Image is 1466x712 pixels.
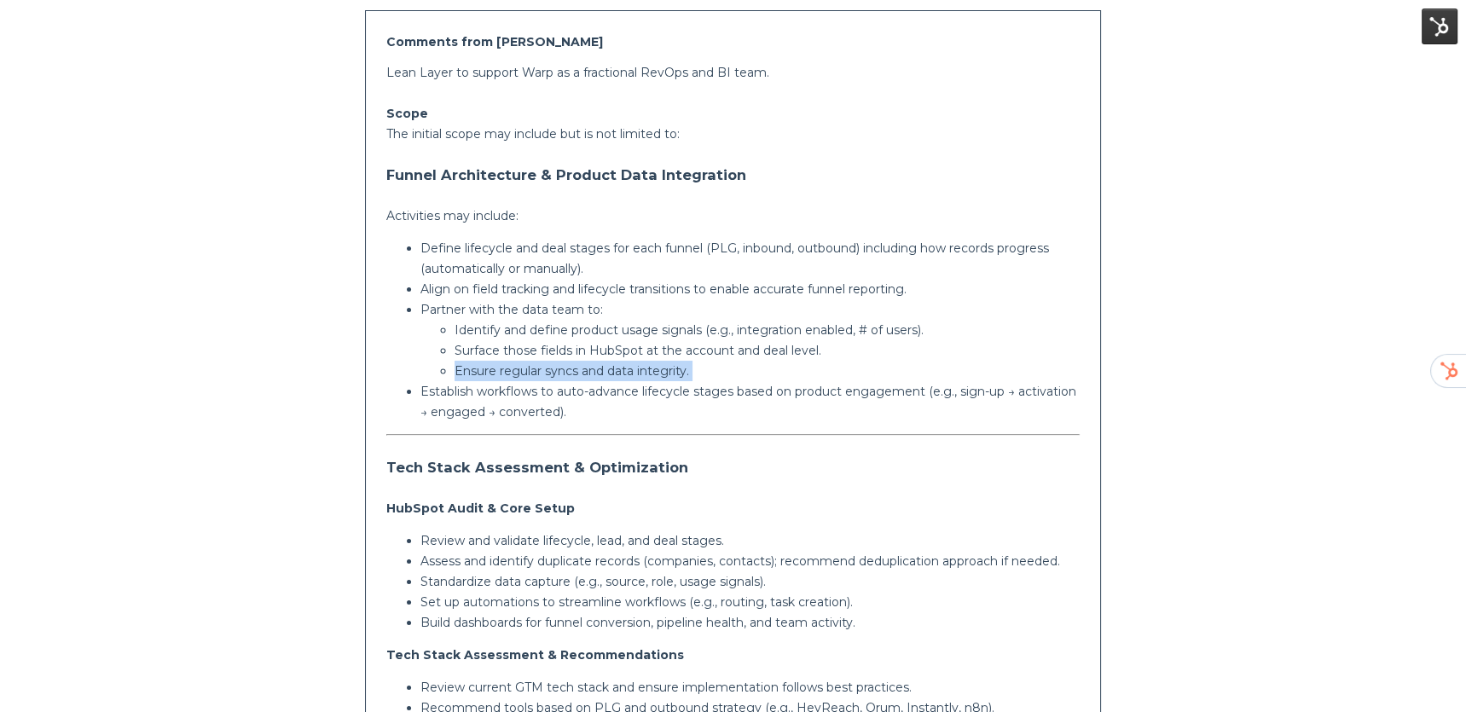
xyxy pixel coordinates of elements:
[420,381,1081,422] p: Establish workflows to auto-advance lifecycle stages based on product engagement (e.g., sign-up →...
[386,450,1081,484] h3: Tech Stack Assessment & Optimization
[386,205,1081,226] p: Activities may include:
[420,551,1081,571] p: Assess and identify duplicate records (companies, contacts); recommend deduplication approach if ...
[386,62,1081,83] p: Lean Layer to support Warp as a fractional RevOps and BI team.
[420,612,1081,633] p: Build dashboards for funnel conversion, pipeline health, and team activity.
[455,340,1081,361] p: Surface those fields in HubSpot at the account and deal level.
[455,361,1081,381] p: Ensure regular syncs and data integrity.
[420,571,1081,592] p: Standardize data capture (e.g., source, role, usage signals).
[420,299,1081,320] p: Partner with the data team to:
[386,106,428,121] strong: Scope
[455,320,1081,340] p: Identify and define product usage signals (e.g., integration enabled, # of users).
[420,677,1081,698] p: Review current GTM tech stack and ensure implementation follows best practices.
[386,32,1081,52] h2: Comments from [PERSON_NAME]
[386,124,1081,144] p: The initial scope may include but is not limited to:
[420,238,1081,279] p: Define lifecycle and deal stages for each funnel (PLG, inbound, outbound) including how records p...
[386,158,1081,192] h3: Funnel Architecture & Product Data Integration
[420,279,1081,299] p: Align on field tracking and lifecycle transitions to enable accurate funnel reporting.
[420,530,1081,551] p: Review and validate lifecycle, lead, and deal stages.
[420,592,1081,612] p: Set up automations to streamline workflows (e.g., routing, task creation).
[1422,9,1457,44] img: HubSpot Tools Menu Toggle
[386,501,575,516] strong: HubSpot Audit & Core Setup
[386,647,684,663] strong: Tech Stack Assessment & Recommendations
